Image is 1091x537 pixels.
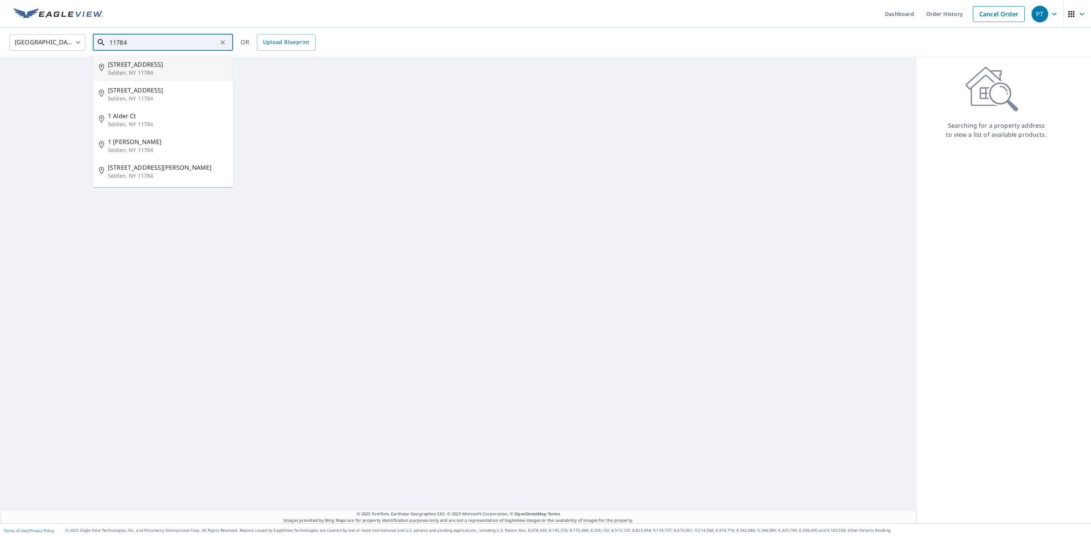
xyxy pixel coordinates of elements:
[241,34,316,51] div: OR
[108,95,227,102] p: Selden, NY 11784
[9,32,85,53] div: [GEOGRAPHIC_DATA]
[108,172,227,180] p: Selden, NY 11784
[66,528,1087,533] p: © 2025 Eagle View Technologies, Inc. and Pictometry International Corp. All Rights Reserved. Repo...
[257,34,315,51] a: Upload Blueprint
[217,37,228,48] button: Clear
[4,528,54,533] p: |
[108,121,227,128] p: Selden, NY 11784
[108,60,227,69] span: [STREET_ADDRESS]
[548,511,560,517] a: Terms
[14,8,103,20] img: EV Logo
[946,121,1047,139] p: Searching for a property address to view a list of available products.
[263,38,309,47] span: Upload Blueprint
[973,6,1025,22] a: Cancel Order
[108,111,227,121] span: 1 Alder Ct
[108,163,227,172] span: [STREET_ADDRESS][PERSON_NAME]
[108,146,227,154] p: Selden, NY 11784
[514,511,546,517] a: OpenStreetMap
[108,86,227,95] span: [STREET_ADDRESS]
[357,511,560,517] span: © 2025 TomTom, Earthstar Geographics SIO, © 2025 Microsoft Corporation, ©
[4,528,27,533] a: Terms of Use
[108,137,227,146] span: 1 [PERSON_NAME]
[30,528,54,533] a: Privacy Policy
[108,69,227,77] p: Selden, NY 11784
[109,32,217,53] input: Search by address or latitude-longitude
[1032,6,1048,22] div: PT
